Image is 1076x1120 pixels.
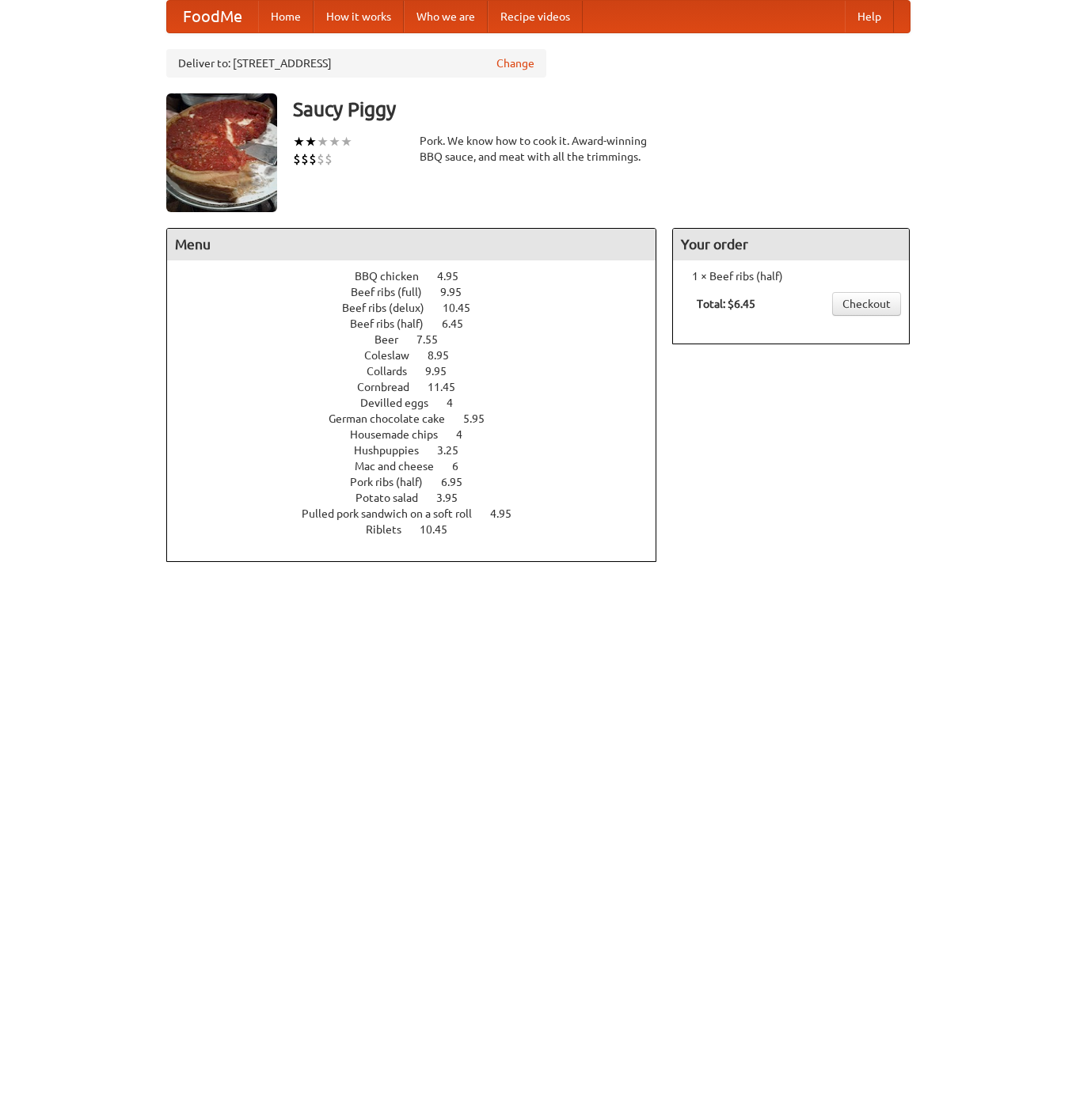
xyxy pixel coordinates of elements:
[167,229,656,260] h4: Menu
[342,302,440,314] span: Beef ribs (delux)
[364,349,425,362] span: Coleslaw
[452,460,474,473] span: 6
[845,1,894,32] a: Help
[428,349,465,362] span: 8.95
[360,397,444,409] span: Devilled eggs
[360,397,482,409] a: Devilled eggs 4
[364,349,478,362] a: Coleslaw 8.95
[366,523,417,536] span: Riblets
[442,317,479,330] span: 6.45
[350,428,492,441] a: Housemade chips 4
[354,444,488,457] a: Hushpuppies 3.25
[354,444,435,457] span: Hushpuppies
[317,133,329,150] li: ★
[697,298,755,310] b: Total: $6.45
[443,302,486,314] span: 10.45
[441,476,478,488] span: 6.95
[350,317,439,330] span: Beef ribs (half)
[167,1,258,32] a: FoodMe
[329,133,340,150] li: ★
[302,507,488,520] span: Pulled pork sandwich on a soft roll
[404,1,488,32] a: Who we are
[425,365,462,378] span: 9.95
[357,381,425,393] span: Cornbread
[350,428,454,441] span: Housemade chips
[258,1,314,32] a: Home
[314,1,404,32] a: How it works
[832,292,901,316] a: Checkout
[673,229,909,260] h4: Your order
[440,286,477,298] span: 9.95
[437,270,474,283] span: 4.95
[342,302,500,314] a: Beef ribs (delux) 10.45
[490,507,527,520] span: 4.95
[350,476,492,488] a: Pork ribs (half) 6.95
[301,150,309,168] li: $
[309,150,317,168] li: $
[329,412,461,425] span: German chocolate cake
[355,492,434,504] span: Potato salad
[463,412,500,425] span: 5.95
[355,492,487,504] a: Potato salad 3.95
[166,49,546,78] div: Deliver to: [STREET_ADDRESS]
[355,460,488,473] a: Mac and cheese 6
[367,365,476,378] a: Collards 9.95
[355,460,450,473] span: Mac and cheese
[375,333,414,346] span: Beer
[302,507,541,520] a: Pulled pork sandwich on a soft roll 4.95
[350,476,439,488] span: Pork ribs (half)
[305,133,317,150] li: ★
[456,428,478,441] span: 4
[437,444,474,457] span: 3.25
[293,93,911,125] h3: Saucy Piggy
[366,523,477,536] a: Riblets 10.45
[166,93,277,212] img: angular.jpg
[340,133,352,150] li: ★
[355,270,435,283] span: BBQ chicken
[447,397,469,409] span: 4
[428,381,471,393] span: 11.45
[355,270,488,283] a: BBQ chicken 4.95
[420,133,657,165] div: Pork. We know how to cook it. Award-winning BBQ sauce, and meat with all the trimmings.
[357,381,485,393] a: Cornbread 11.45
[436,492,473,504] span: 3.95
[367,365,423,378] span: Collards
[681,268,901,284] li: 1 × Beef ribs (half)
[293,150,301,168] li: $
[420,523,463,536] span: 10.45
[329,412,514,425] a: German chocolate cake 5.95
[351,286,491,298] a: Beef ribs (full) 9.95
[375,333,467,346] a: Beer 7.55
[496,55,534,71] a: Change
[350,317,492,330] a: Beef ribs (half) 6.45
[293,133,305,150] li: ★
[325,150,333,168] li: $
[488,1,583,32] a: Recipe videos
[416,333,454,346] span: 7.55
[351,286,438,298] span: Beef ribs (full)
[317,150,325,168] li: $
